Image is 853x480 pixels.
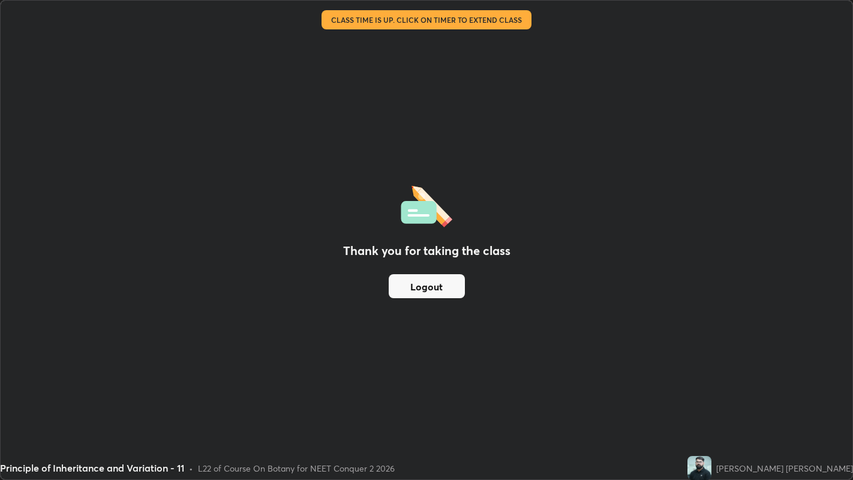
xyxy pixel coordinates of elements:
div: • [189,462,193,475]
button: Logout [389,274,465,298]
h2: Thank you for taking the class [343,242,510,260]
img: offlineFeedback.1438e8b3.svg [401,182,452,227]
div: [PERSON_NAME] [PERSON_NAME] [716,462,853,475]
img: 962a5ef9ae1549bc87716ea8f1eb62b1.jpg [687,456,711,480]
div: L22 of Course On Botany for NEET Conquer 2 2026 [198,462,395,475]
